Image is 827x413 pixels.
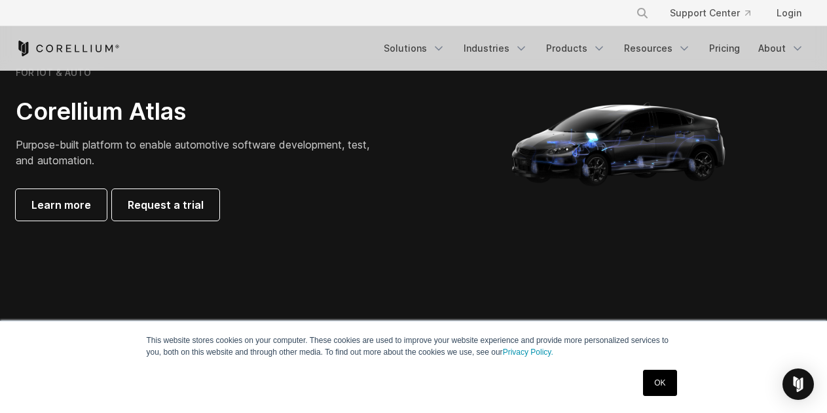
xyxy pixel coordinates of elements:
[766,1,812,25] a: Login
[31,197,91,213] span: Learn more
[128,197,204,213] span: Request a trial
[631,1,654,25] button: Search
[16,138,369,167] span: Purpose-built platform to enable automotive software development, test, and automation.
[659,1,761,25] a: Support Center
[701,37,748,60] a: Pricing
[16,189,107,221] a: Learn more
[782,368,814,400] div: Open Intercom Messenger
[147,334,681,358] p: This website stores cookies on your computer. These cookies are used to improve your website expe...
[376,37,812,60] div: Navigation Menu
[456,37,536,60] a: Industries
[750,37,812,60] a: About
[620,1,812,25] div: Navigation Menu
[643,370,676,396] a: OK
[16,41,120,56] a: Corellium Home
[503,348,553,357] a: Privacy Policy.
[16,67,91,79] h6: FOR IOT & AUTO
[538,37,614,60] a: Products
[616,37,699,60] a: Resources
[16,97,382,126] h2: Corellium Atlas
[376,37,453,60] a: Solutions
[488,12,750,274] img: Corellium_Hero_Atlas_alt
[112,189,219,221] a: Request a trial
